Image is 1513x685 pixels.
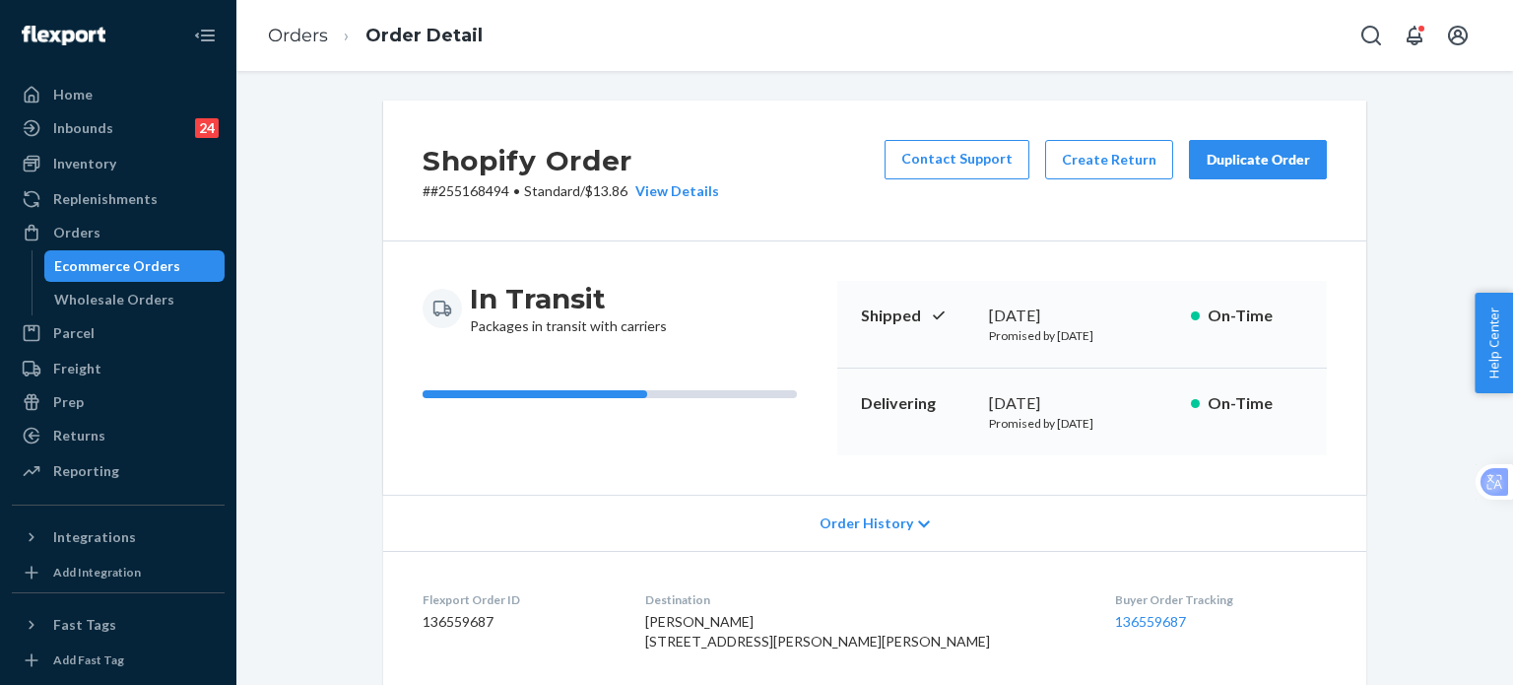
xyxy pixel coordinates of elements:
button: Open notifications [1395,16,1434,55]
button: Duplicate Order [1189,140,1327,179]
span: Standard [524,182,580,199]
a: Add Fast Tag [12,649,225,672]
button: Help Center [1475,293,1513,393]
div: Add Fast Tag [53,651,124,668]
div: Wholesale Orders [54,290,174,309]
p: Delivering [861,392,973,415]
dt: Buyer Order Tracking [1115,591,1327,608]
a: Freight [12,353,225,384]
div: Parcel [53,323,95,343]
a: Ecommerce Orders [44,250,226,282]
div: Ecommerce Orders [54,256,180,276]
button: Create Return [1045,140,1173,179]
a: Orders [12,217,225,248]
a: 136559687 [1115,613,1186,630]
dt: Destination [645,591,1084,608]
p: Promised by [DATE] [989,415,1175,432]
div: Returns [53,426,105,445]
div: Duplicate Order [1206,150,1310,170]
a: Contact Support [885,140,1029,179]
button: Fast Tags [12,609,225,641]
a: Returns [12,420,225,451]
button: Open Search Box [1351,16,1391,55]
div: Add Integration [53,564,141,581]
button: Integrations [12,521,225,553]
a: Orders [268,25,328,46]
p: On-Time [1208,392,1303,415]
button: Close Navigation [185,16,225,55]
a: Order Detail [365,25,483,46]
a: Home [12,79,225,110]
a: Reporting [12,455,225,487]
p: Shipped [861,305,973,327]
div: Fast Tags [53,615,116,635]
a: Inbounds24 [12,112,225,144]
div: Inbounds [53,118,113,138]
span: Order History [820,514,913,533]
div: 24 [195,118,219,138]
dd: 136559687 [423,612,614,632]
h3: In Transit [470,281,667,316]
p: On-Time [1208,305,1303,327]
a: Parcel [12,317,225,349]
a: Prep [12,386,225,418]
img: Flexport logo [22,26,105,45]
div: Inventory [53,154,116,173]
div: Prep [53,392,84,412]
a: Replenishments [12,183,225,215]
div: Integrations [53,527,136,547]
div: [DATE] [989,392,1175,415]
button: View Details [627,181,719,201]
div: Reporting [53,461,119,481]
a: Wholesale Orders [44,284,226,315]
p: Promised by [DATE] [989,327,1175,344]
a: Add Integration [12,561,225,584]
h2: Shopify Order [423,140,719,181]
p: # #255168494 / $13.86 [423,181,719,201]
a: Inventory [12,148,225,179]
div: Replenishments [53,189,158,209]
ol: breadcrumbs [252,7,498,65]
button: Open account menu [1438,16,1478,55]
span: • [513,182,520,199]
span: [PERSON_NAME] [STREET_ADDRESS][PERSON_NAME][PERSON_NAME] [645,613,990,650]
div: Freight [53,359,101,378]
div: Home [53,85,93,104]
dt: Flexport Order ID [423,591,614,608]
div: Packages in transit with carriers [470,281,667,336]
div: Orders [53,223,100,242]
div: [DATE] [989,305,1175,327]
